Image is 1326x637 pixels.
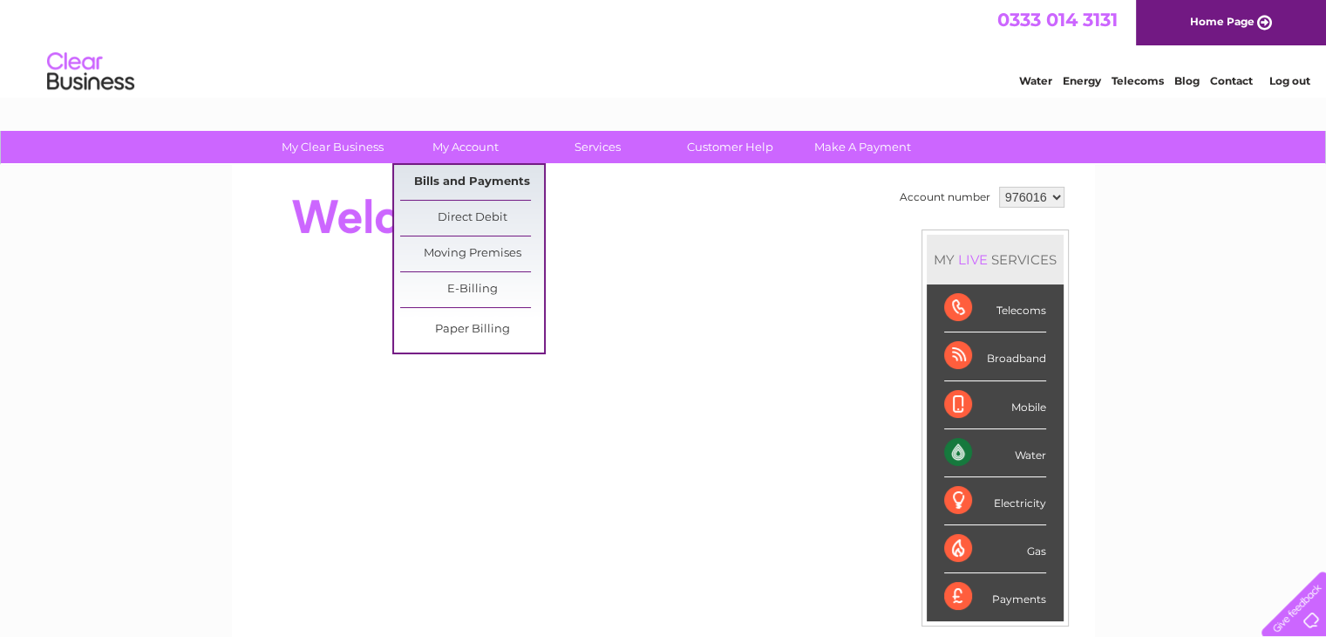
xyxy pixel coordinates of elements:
a: Services [526,131,670,163]
td: Account number [895,182,995,212]
a: Energy [1063,74,1101,87]
a: Customer Help [658,131,802,163]
div: Gas [944,525,1046,573]
a: Direct Debit [400,201,544,236]
a: Moving Premises [400,236,544,271]
a: Water [1019,74,1052,87]
div: Payments [944,573,1046,620]
a: Paper Billing [400,312,544,347]
div: Water [944,429,1046,477]
div: LIVE [955,251,991,268]
a: 0333 014 3131 [997,9,1118,31]
a: Bills and Payments [400,165,544,200]
a: My Account [393,131,537,163]
a: Telecoms [1112,74,1164,87]
div: Telecoms [944,284,1046,332]
div: MY SERVICES [927,235,1064,284]
a: My Clear Business [261,131,405,163]
a: E-Billing [400,272,544,307]
div: Electricity [944,477,1046,525]
a: Blog [1174,74,1200,87]
div: Clear Business is a trading name of Verastar Limited (registered in [GEOGRAPHIC_DATA] No. 3667643... [252,10,1076,85]
div: Broadband [944,332,1046,380]
a: Log out [1268,74,1309,87]
a: Make A Payment [791,131,935,163]
img: logo.png [46,45,135,99]
div: Mobile [944,381,1046,429]
a: Contact [1210,74,1253,87]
